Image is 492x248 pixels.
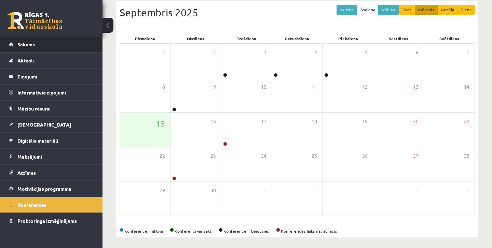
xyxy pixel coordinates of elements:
[416,49,419,56] span: 6
[17,85,94,100] legend: Informatīvie ziņojumi
[261,118,266,125] span: 17
[17,121,71,128] span: [DEMOGRAPHIC_DATA]
[264,49,266,56] span: 3
[17,170,36,176] span: Atzīmes
[464,152,469,160] span: 28
[464,118,469,125] span: 21
[437,5,457,15] button: Nedēļa
[415,5,438,15] button: Mēnesis
[413,152,419,160] span: 27
[17,149,94,164] legend: Maksājumi
[210,118,216,125] span: 16
[314,49,317,56] span: 4
[373,34,424,43] div: Sestdiena
[9,133,94,148] a: Digitālie materiāli
[9,165,94,180] a: Atzīmes
[9,197,94,213] a: Konferences
[9,181,94,196] a: Motivācijas programma
[170,34,221,43] div: Otrdiena
[362,152,368,160] span: 26
[399,5,415,15] button: Gads
[9,149,94,164] a: Maksājumi
[17,41,35,47] span: Sākums
[17,69,94,84] legend: Ziņojumi
[464,83,469,91] span: 14
[424,34,475,43] div: Svētdiena
[357,5,379,15] button: Šodiena
[378,5,399,15] button: Nāk. >>
[314,187,317,194] span: 2
[467,187,469,194] span: 5
[312,83,317,91] span: 11
[261,83,266,91] span: 10
[362,83,368,91] span: 12
[9,101,94,116] a: Mācību resursi
[362,118,368,125] span: 19
[213,83,216,91] span: 9
[365,49,368,56] span: 5
[261,152,266,160] span: 24
[9,85,94,100] a: Informatīvie ziņojumi
[337,5,357,15] button: << Iepr.
[8,12,62,29] a: Rīgas 1. Tālmācības vidusskola
[264,187,266,194] span: 1
[120,34,170,43] div: Pirmdiena
[156,118,165,129] span: 15
[17,202,46,208] span: Konferences
[323,34,373,43] div: Piekdiena
[210,152,216,160] span: 23
[17,137,58,144] span: Digitālie materiāli
[210,187,216,194] span: 30
[9,69,94,84] a: Ziņojumi
[467,49,469,56] span: 7
[17,57,34,63] span: Aktuāli
[120,5,475,20] div: Septembris 2025
[17,105,51,112] span: Mācību resursi
[413,118,419,125] span: 20
[416,187,419,194] span: 4
[160,187,165,194] span: 29
[457,5,475,15] button: Diena
[9,213,94,229] a: Proktoringa izmēģinājums
[162,49,165,56] span: 1
[120,228,475,234] div: Konference ir aktīva Konferenci var sākt Konference ir beigusies Konferences laiks nav atnācis
[17,218,77,224] span: Proktoringa izmēģinājums
[312,118,317,125] span: 18
[9,37,94,52] a: Sākums
[9,117,94,132] a: [DEMOGRAPHIC_DATA]
[312,152,317,160] span: 25
[272,34,323,43] div: Ceturtdiena
[160,152,165,160] span: 22
[9,53,94,68] a: Aktuāli
[213,49,216,56] span: 2
[365,187,368,194] span: 3
[17,186,71,192] span: Motivācijas programma
[413,83,419,91] span: 13
[162,83,165,91] span: 8
[221,34,272,43] div: Trešdiena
